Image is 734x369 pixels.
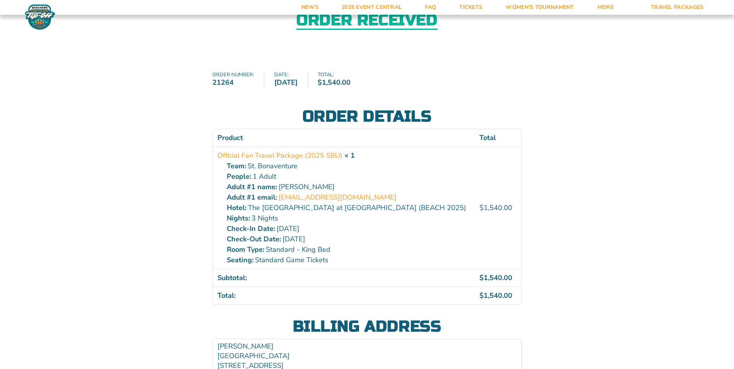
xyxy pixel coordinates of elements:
li: Total: [318,72,361,88]
p: St. Bonaventure [227,161,470,171]
th: Subtotal: [213,269,475,287]
span: $ [479,203,484,212]
strong: Nights: [227,213,250,224]
th: Total: [213,287,475,304]
strong: Hotel: [227,203,246,213]
p: Standard - King Bed [227,244,470,255]
a: [EMAIL_ADDRESS][DOMAIN_NAME] [279,192,397,203]
strong: Adult #1 email: [227,192,277,203]
strong: Seating: [227,255,253,265]
strong: Check-In Date: [227,224,275,234]
h2: Order received [296,12,437,30]
span: $ [479,291,484,300]
h2: Order details [212,109,522,124]
th: Product [213,129,475,147]
p: [DATE] [227,234,470,244]
span: $ [318,78,322,87]
p: 1 Adult [227,171,470,182]
a: Official Fan Travel Package (2025 SBU) [217,150,342,161]
span: $ [479,273,484,282]
strong: Room Type: [227,244,264,255]
th: Total [475,129,522,147]
strong: [DATE] [274,77,298,88]
span: 1,540.00 [479,291,512,300]
strong: Check-Out Date: [227,234,281,244]
h2: Billing address [212,319,522,334]
strong: Adult #1 name: [227,182,277,192]
p: 3 Nights [227,213,470,224]
p: Standard Game Tickets [227,255,470,265]
strong: 21264 [212,77,254,88]
strong: × 1 [344,151,355,160]
li: Order number: [212,72,265,88]
li: Date: [274,72,308,88]
p: [DATE] [227,224,470,234]
p: The [GEOGRAPHIC_DATA] at [GEOGRAPHIC_DATA] (BEACH 2025) [227,203,470,213]
img: Fort Myers Tip-Off [23,4,57,30]
bdi: 1,540.00 [479,203,512,212]
span: 1,540.00 [479,273,512,282]
bdi: 1,540.00 [318,78,351,87]
strong: Team: [227,161,246,171]
p: [PERSON_NAME] [227,182,470,192]
strong: People: [227,171,251,182]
